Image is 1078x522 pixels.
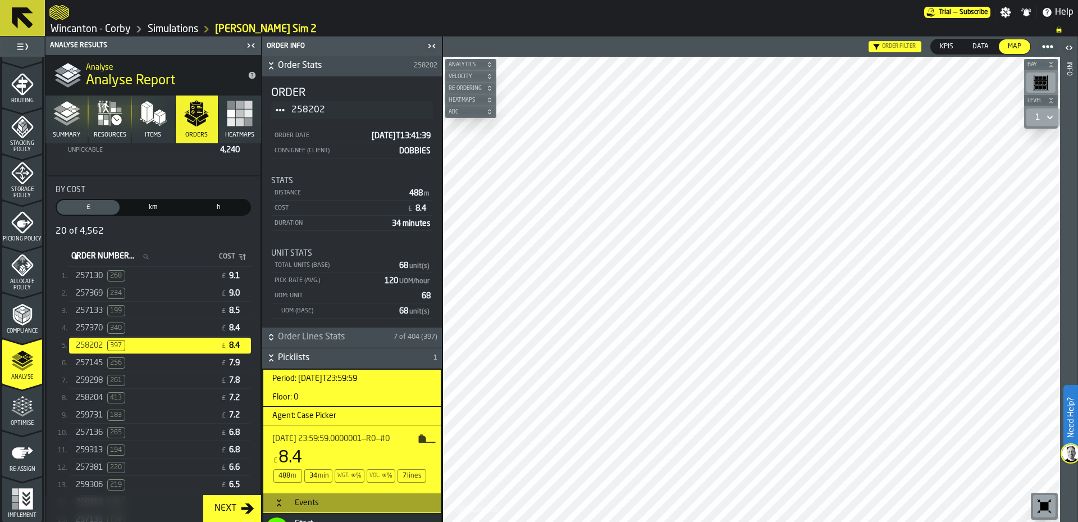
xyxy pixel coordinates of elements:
span: lines [407,472,422,480]
div: Title [271,249,433,258]
div: UOM (Base) [280,307,395,315]
button: button- [445,59,496,70]
div: StatList-item-Distance [271,185,433,201]
div: StatList-item-[object Object] [69,284,251,302]
span: 34 minutes [392,220,431,228]
li: menu Routing [2,62,42,107]
div: 488 [278,472,290,480]
div: StatList-item-[object Object] [69,424,251,441]
button: button- [445,83,496,94]
div: StatList-item-[object Object] [69,371,251,389]
div: 8.4 [278,448,302,468]
div: Title [271,85,433,128]
div: Analyse Results [48,42,243,49]
a: link-to-/wh/i/ace0e389-6ead-4668-b816-8dc22364bb41 [51,23,131,35]
span: Unit Stats [271,249,312,258]
li: menu Analyse [2,339,42,384]
button: button- [262,56,442,76]
span: Allocate Policy [2,279,42,291]
span: £ [273,457,277,465]
label: button-switch-multi-Time [186,199,251,216]
span: Stacking Policy [2,140,42,153]
span: Re-Ordering [446,85,484,92]
span: 257133 [76,306,103,315]
div: StatList-item-Cost [271,201,433,216]
span: 257136 [76,428,103,437]
button: button- [445,71,496,82]
div: Title [271,176,433,185]
span: 68 [399,262,431,270]
span: 6.8 [229,429,242,437]
div: Title [56,185,251,194]
li: menu Agents [2,16,42,61]
div: Menu Subscription [924,7,990,18]
span: 259313 [76,446,103,455]
div: StatList-item-[object Object] [69,476,251,493]
li: menu Allocate Policy [2,247,42,292]
span: unit(s) [409,263,430,270]
div: DropdownMenuValue-1 [1031,111,1056,124]
label: button-toggle-Open [1061,39,1077,59]
span: 488 [409,189,431,197]
li: menu Compliance [2,293,42,338]
span: 6.8 [229,446,242,454]
span: Picklists [278,351,431,365]
span: 258202 [76,341,103,350]
div: StatList-item-[object Object] [69,389,251,406]
span: Re-assign [2,466,42,473]
li: menu Optimise [2,385,42,430]
span: Analytics [446,62,484,68]
li: menu Stacking Policy [2,108,42,153]
div: Order Info [264,42,424,50]
span: 257369 [76,289,103,298]
span: 258202 [414,62,437,70]
div: UOM: UNIT [273,292,417,299]
div: StatList-item-Order Date [271,128,433,143]
span: 68 [399,307,431,315]
div: Duration [273,220,387,227]
div: Cost [273,205,403,212]
span: 8.4 [229,324,242,332]
div: stat-Stats [262,167,442,240]
div: thumb [57,200,120,215]
span: Trial [939,8,951,16]
div: StatList-item-[object Object] [69,493,251,511]
div: StatList-item-[object Object] [69,441,251,459]
div: StatList-item-Consignee (Client) [271,143,433,158]
span: Items [145,131,161,139]
span: Unpickable Lines [107,305,125,316]
span: Unpickable Lines [107,392,125,403]
li: menu Storage Policy [2,155,42,199]
div: thumb [931,39,962,54]
span: 259298 [76,376,103,385]
div: StatList-item-Total Units (Base) [271,258,433,273]
label: button-toggle-Settings [995,7,1016,18]
span: Stats [271,176,293,185]
span: 4,240 [220,146,240,154]
span: Heatmaps [225,131,254,139]
button: button- [1024,59,1058,70]
span: Unpickable Lines [107,340,125,351]
div: 34 [309,472,317,480]
span: Level [1025,98,1045,104]
span: 259731 [76,411,103,420]
span: Unpickable Lines [107,444,125,456]
span: By Cost [56,185,85,194]
span: Unpickable Lines [107,270,125,282]
span: £ [222,360,226,367]
svg: Reset zoom and position [1035,497,1053,515]
span: Resources [94,131,126,139]
span: KPIs [935,42,958,52]
span: Optimise [2,420,42,426]
div: stat-Unit Stats [262,240,442,328]
div: Title [272,434,427,443]
label: button-switch-multi-Data [963,39,998,55]
span: Unpickable Lines [107,323,125,334]
li: menu Picking Policy [2,201,42,246]
span: 257145 [76,358,103,367]
span: £ [59,202,117,212]
div: stat- [262,76,442,167]
span: ABC [446,109,484,115]
span: 258202 [291,103,424,117]
div: Info [1065,59,1073,519]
